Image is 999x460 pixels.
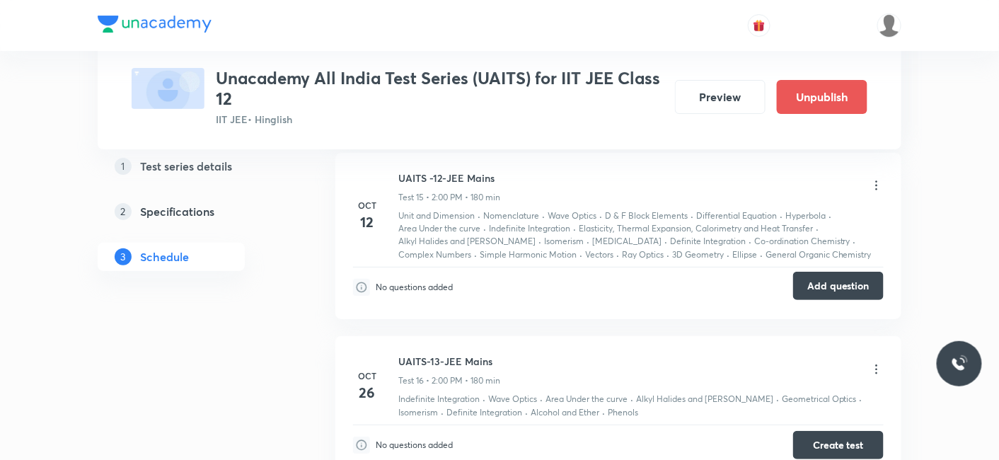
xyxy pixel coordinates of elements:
[478,209,480,222] div: ·
[727,248,729,261] div: ·
[398,235,536,248] p: Alkyl Halides and [PERSON_NAME]
[622,248,664,261] p: Ray Optics
[793,431,884,459] button: Create test
[599,209,602,222] div: ·
[587,235,589,248] div: ·
[776,393,779,406] div: ·
[664,235,667,248] div: ·
[353,199,381,212] h6: Oct
[398,354,500,369] h6: UAITS-13-JEE Mains
[140,248,189,265] h5: Schedule
[98,152,290,180] a: 1Test series details
[376,439,453,452] p: No questions added
[732,248,757,261] p: Ellipse
[483,209,539,222] p: Nomenclature
[749,235,751,248] div: ·
[398,222,480,235] p: Area Under the curve
[816,222,819,235] div: ·
[766,248,872,261] p: General Organic Chemistry
[672,248,724,261] p: 3D Geometry
[115,248,132,265] p: 3
[545,393,628,406] p: Area Under the curve
[488,393,537,406] p: Wave Optics
[353,212,381,233] h4: 12
[398,248,471,261] p: Complex Numbers
[828,209,831,222] div: ·
[98,197,290,226] a: 2Specifications
[538,235,541,248] div: ·
[489,222,570,235] p: Indefinite Integration
[398,406,438,419] p: Isomerism
[579,222,813,235] p: Elasticity, Thermal Expansion, Calorimetry and Heat Transfer
[630,393,633,406] div: ·
[780,209,783,222] div: ·
[753,19,766,32] img: avatar
[115,158,132,175] p: 1
[782,393,857,406] p: Geometrical Optics
[140,158,232,175] h5: Test series details
[483,393,485,406] div: ·
[132,68,204,109] img: fallback-thumbnail.png
[666,248,669,261] div: ·
[542,209,545,222] div: ·
[636,393,773,406] p: Alkyl Halides and [PERSON_NAME]
[480,248,577,261] p: Simple Harmonic Motion
[483,222,486,235] div: ·
[115,203,132,220] p: 2
[951,355,968,372] img: ttu
[216,68,664,109] h3: Unacademy All India Test Series (UAITS) for IIT JEE Class 12
[670,235,746,248] p: Definite Integration
[793,272,884,300] button: Add question
[777,80,867,114] button: Unpublish
[98,16,212,33] img: Company Logo
[398,209,475,222] p: Unit and Dimension
[544,235,584,248] p: Isomerism
[441,406,444,419] div: ·
[398,374,500,387] p: Test 16 • 2:00 PM • 180 min
[785,209,826,222] p: Hyperbola
[525,406,528,419] div: ·
[748,14,770,37] button: avatar
[760,248,763,261] div: ·
[216,112,664,127] p: IIT JEE • Hinglish
[592,235,662,248] p: [MEDICAL_DATA]
[140,203,214,220] h5: Specifications
[548,209,596,222] p: Wave Optics
[860,393,862,406] div: ·
[398,393,480,406] p: Indefinite Integration
[353,279,370,296] img: infoIcon
[853,235,856,248] div: ·
[353,369,381,382] h6: Oct
[585,248,613,261] p: Vectors
[573,222,576,235] div: ·
[398,171,500,185] h6: UAITS -12-JEE Mains
[877,13,901,38] img: Hemantha Baskaran
[98,16,212,36] a: Company Logo
[531,406,599,419] p: Alcohol and Ether
[579,248,582,261] div: ·
[353,382,381,403] h4: 26
[754,235,850,248] p: Co-ordination Chemistry
[398,191,500,204] p: Test 15 • 2:00 PM • 180 min
[353,437,370,454] img: infoIcon
[616,248,619,261] div: ·
[605,209,688,222] p: D & F Block Elements
[540,393,543,406] div: ·
[474,248,477,261] div: ·
[376,281,453,294] p: No questions added
[608,406,638,419] p: Phenols
[446,406,522,419] p: Definite Integration
[691,209,693,222] div: ·
[602,406,605,419] div: ·
[675,80,766,114] button: Preview
[696,209,777,222] p: Differential Equation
